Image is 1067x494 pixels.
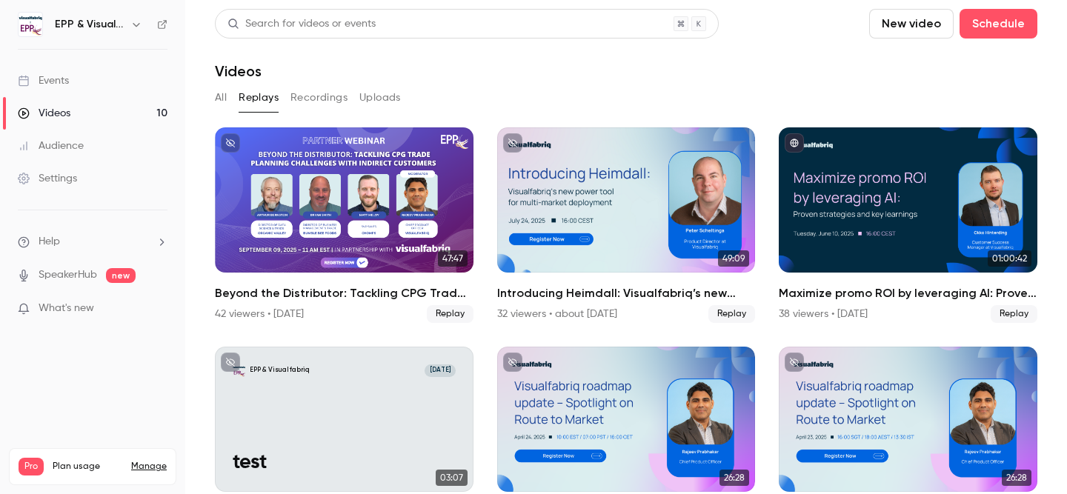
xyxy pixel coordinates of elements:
[18,73,69,88] div: Events
[215,127,473,323] a: 47:47Beyond the Distributor: Tackling CPG Trade Planning Challenges with Indirect Customers42 vie...
[718,250,749,267] span: 49:09
[427,305,473,323] span: Replay
[221,353,240,372] button: unpublished
[708,305,755,323] span: Replay
[503,133,522,153] button: unpublished
[719,470,749,486] span: 26:28
[239,86,279,110] button: Replays
[227,16,376,32] div: Search for videos or events
[19,458,44,475] span: Pro
[221,133,240,153] button: unpublished
[18,171,77,186] div: Settings
[39,234,60,250] span: Help
[215,307,304,321] div: 42 viewers • [DATE]
[960,9,1037,39] button: Schedule
[497,127,756,323] a: 49:09Introducing Heimdall: Visualfabriq’s new power tool for multi-market deployment32 viewers • ...
[106,268,136,283] span: new
[779,127,1037,323] li: Maximize promo ROI by leveraging AI: Proven strategies and key learnings
[503,353,522,372] button: unpublished
[438,250,468,267] span: 47:47
[869,9,954,39] button: New video
[55,17,124,32] h6: EPP & Visualfabriq
[215,127,473,323] li: Beyond the Distributor: Tackling CPG Trade Planning Challenges with Indirect Customers
[290,86,348,110] button: Recordings
[436,470,468,486] span: 03:07
[497,127,756,323] li: Introducing Heimdall: Visualfabriq’s new power tool for multi-market deployment
[131,461,167,473] a: Manage
[785,133,804,153] button: published
[39,267,97,283] a: SpeakerHub
[215,62,262,80] h1: Videos
[18,106,70,121] div: Videos
[988,250,1031,267] span: 01:00:42
[779,284,1037,302] h2: Maximize promo ROI by leveraging AI: Proven strategies and key learnings
[991,305,1037,323] span: Replay
[39,301,94,316] span: What's new
[497,284,756,302] h2: Introducing Heimdall: Visualfabriq’s new power tool for multi-market deployment
[250,366,310,375] p: EPP & Visualfabriq
[497,307,617,321] div: 32 viewers • about [DATE]
[53,461,122,473] span: Plan usage
[215,284,473,302] h2: Beyond the Distributor: Tackling CPG Trade Planning Challenges with Indirect Customers
[425,364,456,377] span: [DATE]
[779,127,1037,323] a: 01:00:42Maximize promo ROI by leveraging AI: Proven strategies and key learnings38 viewers • [DAT...
[215,9,1037,485] section: Videos
[785,353,804,372] button: unpublished
[150,302,167,316] iframe: Noticeable Trigger
[233,451,456,475] p: test
[215,86,227,110] button: All
[359,86,401,110] button: Uploads
[18,138,84,153] div: Audience
[1002,470,1031,486] span: 26:28
[19,13,42,36] img: EPP & Visualfabriq
[779,307,868,321] div: 38 viewers • [DATE]
[18,234,167,250] li: help-dropdown-opener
